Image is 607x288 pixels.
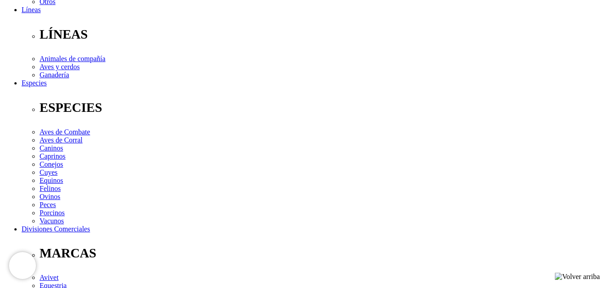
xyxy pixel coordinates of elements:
p: LÍNEAS [40,27,603,42]
a: Líneas [22,6,41,13]
a: Ganadería [40,71,69,79]
a: Caprinos [40,152,66,160]
a: Felinos [40,185,61,192]
a: Conejos [40,160,63,168]
a: Porcinos [40,209,65,217]
a: Ovinos [40,193,60,200]
a: Avivet [40,274,58,281]
a: Peces [40,201,56,208]
img: Volver arriba [555,273,600,281]
a: Animales de compañía [40,55,106,62]
a: Divisiones Comerciales [22,225,90,233]
a: Cuyes [40,168,58,176]
a: Caninos [40,144,63,152]
a: Especies [22,79,47,87]
iframe: Brevo live chat [9,252,36,279]
a: Aves de Combate [40,128,90,136]
p: MARCAS [40,246,603,261]
a: Vacunos [40,217,64,225]
a: Aves y cerdos [40,63,80,71]
p: ESPECIES [40,100,603,115]
a: Aves de Corral [40,136,83,144]
a: Equinos [40,177,63,184]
